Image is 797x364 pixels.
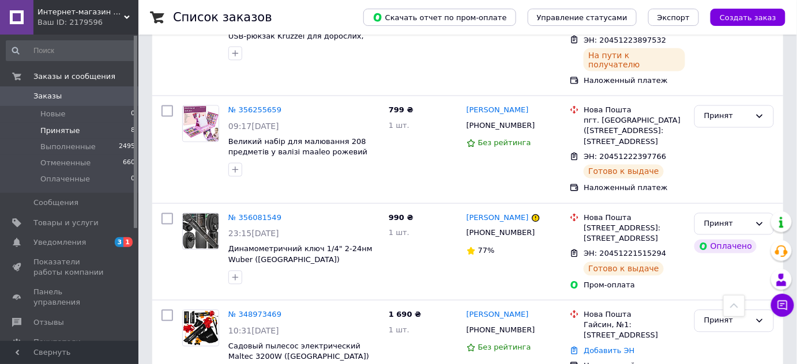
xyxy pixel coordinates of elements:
img: Фото товару [183,106,219,142]
span: 799 ₴ [389,106,413,115]
span: ЭН: 20451222397766 [584,153,666,161]
div: На пути к получателю [584,48,685,71]
div: пгт. [GEOGRAPHIC_DATA] ([STREET_ADDRESS]: [STREET_ADDRESS] [584,116,685,147]
span: Выполненные [40,142,96,152]
span: 1 [123,237,133,247]
span: 3 [115,237,124,247]
div: Принят [704,315,750,327]
span: Панель управления [33,287,107,308]
span: 1 шт. [389,229,409,237]
h1: Список заказов [173,10,272,24]
div: Ваш ID: 2179596 [37,17,138,28]
span: 1 шт. [389,326,409,335]
input: Поиск [6,40,136,61]
a: Фото товару [182,310,219,347]
button: Управление статусами [528,9,637,26]
div: Нова Пошта [584,310,685,320]
span: 77% [478,247,495,255]
span: Без рейтинга [478,343,531,352]
div: Гайсин, №1: [STREET_ADDRESS] [584,320,685,341]
a: Создать заказ [699,13,785,21]
span: 0 [131,109,135,119]
a: [PERSON_NAME] [467,213,529,224]
button: Скачать отчет по пром-оплате [363,9,516,26]
span: 1 шт. [389,122,409,130]
div: Нова Пошта [584,105,685,116]
span: 23:15[DATE] [228,229,279,238]
span: Сообщения [33,198,78,208]
span: Экспорт [657,13,690,22]
span: 2495 [119,142,135,152]
div: [PHONE_NUMBER] [464,226,537,241]
span: Оплаченные [40,174,90,184]
div: Наложенный платеж [584,76,685,86]
a: [PERSON_NAME] [467,310,529,321]
span: Создать заказ [720,13,776,22]
span: Товары и услуги [33,218,99,228]
span: Скачать отчет по пром-оплате [373,12,507,22]
div: Готово к выдаче [584,262,663,276]
a: Фото товару [182,105,219,142]
div: [PHONE_NUMBER] [464,119,537,134]
span: Без рейтинга [478,139,531,147]
span: Показатели работы компании [33,257,107,278]
span: Покупатели [33,337,81,347]
span: Управление статусами [537,13,627,22]
span: 660 [123,158,135,168]
div: Пром-оплата [584,280,685,291]
div: [STREET_ADDRESS]: [STREET_ADDRESS] [584,223,685,244]
a: Садовый пылесос электрический Maltec 3200W ([GEOGRAPHIC_DATA]) [228,342,369,362]
span: 8 [131,126,135,136]
span: Отзывы [33,317,64,328]
a: Добавить ЭН [584,347,634,355]
div: Нова Пошта [584,213,685,223]
span: Новые [40,109,66,119]
span: Принятые [40,126,80,136]
button: Создать заказ [710,9,785,26]
a: [PERSON_NAME] [467,105,529,116]
button: Экспорт [648,9,699,26]
div: Оплачено [694,240,757,253]
div: Принят [704,218,750,230]
button: Чат с покупателем [771,294,794,317]
img: Фото товару [183,311,219,346]
span: Заказы [33,91,62,101]
div: [PHONE_NUMBER] [464,323,537,338]
span: ЭН: 20451223897532 [584,36,666,44]
a: № 356255659 [228,106,281,115]
span: Заказы и сообщения [33,71,115,82]
div: Принят [704,111,750,123]
a: Фото товару [182,213,219,250]
span: 1 690 ₴ [389,310,421,319]
span: 09:17[DATE] [228,122,279,131]
div: Готово к выдаче [584,165,663,179]
a: № 348973469 [228,310,281,319]
a: № 356081549 [228,214,281,222]
span: Отмененные [40,158,91,168]
span: Интернет-магазин "Vse Sobi" [37,7,124,17]
a: Великий набір для малювання 208 предметів у валізі maaleo рожевий [228,138,367,157]
span: Уведомления [33,237,86,248]
div: Наложенный платеж [584,183,685,194]
span: ЭН: 20451221515294 [584,249,666,258]
span: 0 [131,174,135,184]
img: Фото товару [183,214,219,249]
span: 10:31[DATE] [228,327,279,336]
span: 990 ₴ [389,214,413,222]
a: Динамометричний ключ 1/4" 2-24нм Wuber ([GEOGRAPHIC_DATA]) [228,245,373,264]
